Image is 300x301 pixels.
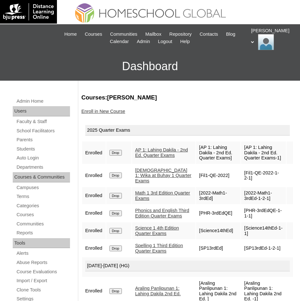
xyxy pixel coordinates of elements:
a: Repository [166,31,195,38]
span: Contacts [199,31,218,38]
span: Blog [226,31,235,38]
span: Logout [158,38,172,45]
td: [AP 1: Lahing Dakila - 2nd Ed. Quarter Exams-1] [241,142,286,164]
a: Departments [16,163,70,171]
a: [DEMOGRAPHIC_DATA] 1: Wika at Buhay 1 Quarter Exams [135,168,192,183]
a: Phonics and English Third Edition Quarter Exams [135,208,189,218]
a: Communities [16,220,70,228]
input: Drop [109,246,122,251]
a: Contacts [196,31,221,38]
td: [2022-Math1-3rdEd-1-2-1] [241,187,286,204]
td: Enrolled [82,222,106,239]
div: [PERSON_NAME] [251,27,294,50]
td: [Science14thEd-1-1] [241,222,286,239]
a: Enroll in New Course [81,109,125,114]
a: Students [16,145,70,153]
td: Enrolled [82,187,106,204]
a: Araling Panlipunan 1: Lahing Dakila 2nd Ed. [135,286,181,296]
a: AP 1: Lahing Dakila - 2nd Ed. Quarter Exams [135,147,188,158]
a: Alerts [16,249,70,257]
a: Science 1 4th Edition Quarter Exams [135,225,179,236]
td: [Science14thEd] [196,222,241,239]
div: Courses & Communities [13,172,70,182]
a: Faculty & Staff [16,118,70,126]
input: Drop [109,288,122,294]
a: School Facilitators [16,127,70,135]
div: Tools [13,238,70,248]
span: Communities [110,31,137,38]
td: Enrolled [82,142,106,164]
td: [PHR-3rdEdQE-1-1-1] [241,205,286,222]
img: Ariane Ebuen [258,34,274,50]
input: Drop [109,193,122,199]
a: Admin [134,38,153,45]
input: Drop [109,228,122,234]
a: Logout [155,38,176,45]
h3: Courses:[PERSON_NAME] [81,93,294,102]
a: Import / Export [16,277,70,285]
span: Home [64,31,77,38]
a: Categories [16,202,70,210]
a: Course Evaluations [16,268,70,276]
span: Admin [137,38,150,45]
td: Enrolled [82,205,106,222]
input: Drop [109,150,122,156]
td: [Fil1-QE-2022] [196,165,241,187]
a: Terms [16,193,70,201]
span: Courses [85,31,102,38]
a: Courses [81,31,105,38]
a: Abuse Reports [16,259,70,267]
a: Auto Login [16,154,70,162]
a: Communities [107,31,141,38]
a: Help [177,38,193,45]
span: Mailbox [145,31,162,38]
span: Calendar [110,38,129,45]
td: Enrolled [82,240,106,257]
td: [SP13rdEd] [196,240,241,257]
img: logo-white.png [3,3,54,20]
span: Help [180,38,190,45]
div: 2025 Quarter Exams [85,125,290,136]
a: Clone Tools [16,286,70,294]
span: Repository [169,31,192,38]
div: [DATE]-[DATE] (HG) [85,261,290,271]
td: [Fil1-QE-2022-1-2-1] [241,165,286,187]
a: Home [61,31,80,38]
td: [2022-Math1-3rdEd] [196,187,241,204]
a: Calendar [107,38,132,45]
a: Campuses [16,184,70,192]
td: [AP 1: Lahing Dakila - 2nd Ed. Quarter Exams] [196,142,241,164]
a: Spelling 1 Third Edition Quarter Exams [135,243,183,253]
a: Courses [16,211,70,219]
input: Drop [109,173,122,178]
a: Admin Home [16,97,70,105]
td: Enrolled [82,165,106,187]
h3: Dashboard [3,52,297,81]
a: Blog [223,31,238,38]
td: [SP13rdEd-1-2-1] [241,240,286,257]
a: Mailbox [142,31,165,38]
a: Parents [16,136,70,144]
div: Users [13,106,70,116]
td: [PHR-3rdEdQE] [196,205,241,222]
input: Drop [109,210,122,216]
a: Math 1 3rd Edition Quarter Exams [135,190,190,201]
a: Reports [16,229,70,237]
